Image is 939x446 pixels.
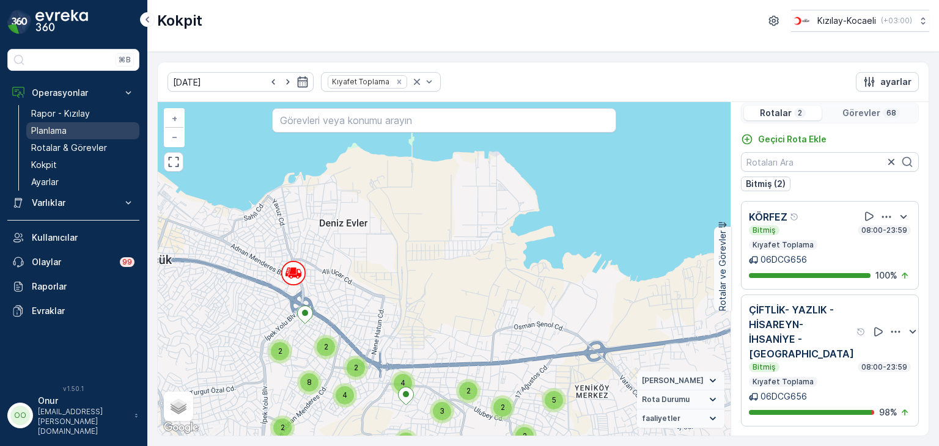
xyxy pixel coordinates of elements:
[741,152,919,172] input: Rotaları Ara
[392,77,406,87] div: Remove Kıyafet Toplama
[168,72,314,92] input: dd/mm/yyyy
[314,335,338,359] div: 2
[31,108,90,120] p: Rapor - Kızılay
[860,362,908,372] p: 08:00-23:59
[523,431,527,441] span: 2
[749,210,787,224] p: KÖRFEZ
[642,395,690,404] span: Rota Durumu
[746,178,786,190] p: Bitmiş (2)
[875,269,897,282] p: 100 %
[7,299,139,323] a: Evraklar
[760,107,792,119] p: Rotalar
[172,131,178,142] span: −
[165,393,192,420] a: Layers
[32,280,134,293] p: Raporlar
[32,305,134,317] p: Evraklar
[157,11,202,31] p: Kokpit
[26,122,139,139] a: Planlama
[161,420,201,436] a: Bu bölgeyi Google Haritalar'da açın (yeni pencerede açılır)
[122,257,132,267] p: 99
[760,390,807,403] p: 06DCG656
[7,225,139,250] a: Kullanıcılar
[880,76,911,88] p: ayarlar
[268,339,292,364] div: 2
[637,371,724,390] summary: [PERSON_NAME]
[542,388,566,412] div: 5
[642,414,680,423] span: faaliyetler
[10,406,30,425] div: OO
[26,156,139,174] a: Kokpit
[456,379,481,403] div: 2
[797,108,803,118] p: 2
[281,423,285,432] span: 2
[324,342,328,351] span: 2
[165,109,183,128] a: Yakınlaştır
[751,225,777,235] p: Bitmiş
[31,125,67,137] p: Planlama
[333,383,357,408] div: 4
[344,356,368,380] div: 2
[38,407,128,436] p: [EMAIL_ADDRESS][PERSON_NAME][DOMAIN_NAME]
[165,128,183,146] a: Uzaklaştır
[7,385,139,392] span: v 1.50.1
[751,240,815,250] p: Kıyafet Toplama
[637,409,724,428] summary: faaliyetler
[440,406,444,415] span: 3
[32,256,112,268] p: Olaylar
[430,399,454,423] div: 3
[7,10,32,34] img: logo
[32,197,115,209] p: Varlıklar
[31,159,57,171] p: Kokpit
[817,15,876,27] p: Kızılay-Kocaeli
[760,254,807,266] p: 06DCG656
[297,370,322,395] div: 8
[328,76,391,87] div: Kıyafet Toplama
[552,395,556,404] span: 5
[885,108,897,118] p: 68
[38,395,128,407] p: Onur
[7,395,139,436] button: OOOnur[EMAIL_ADDRESS][PERSON_NAME][DOMAIN_NAME]
[490,395,515,420] div: 2
[642,376,704,386] span: [PERSON_NAME]
[842,107,880,119] p: Görevler
[466,386,471,395] span: 2
[758,133,827,145] p: Geçici Rota Ekle
[741,133,827,145] a: Geçici Rota Ekle
[716,230,729,311] p: Rotalar ve Görevler
[637,390,724,409] summary: Rota Durumu
[881,16,912,26] p: ( +03:00 )
[391,371,415,395] div: 4
[354,363,358,372] span: 2
[278,346,282,356] span: 2
[856,327,866,337] div: Yardım Araç İkonu
[7,191,139,215] button: Varlıklar
[400,378,405,387] span: 4
[790,212,800,222] div: Yardım Araç İkonu
[270,415,295,440] div: 2
[342,390,347,400] span: 4
[7,274,139,299] a: Raporlar
[501,403,505,412] span: 2
[26,174,139,191] a: Ayarlar
[7,250,139,274] a: Olaylar99
[32,232,134,244] p: Kullanıcılar
[272,108,616,133] input: Görevleri veya konumu arayın
[791,10,929,32] button: Kızılay-Kocaeli(+03:00)
[741,177,790,191] button: Bitmiş (2)
[791,14,812,27] img: k%C4%B1z%C4%B1lay_0jL9uU1.png
[749,302,854,361] p: ÇİFTLİK- YAZLIK -HİSAREYN- İHSANİYE -[GEOGRAPHIC_DATA]
[860,225,908,235] p: 08:00-23:59
[31,176,59,188] p: Ayarlar
[32,87,115,99] p: Operasyonlar
[35,10,88,34] img: logo_dark-DEwI_e13.png
[119,55,131,65] p: ⌘B
[161,420,201,436] img: Google
[26,105,139,122] a: Rapor - Kızılay
[856,72,919,92] button: ayarlar
[31,142,107,154] p: Rotalar & Görevler
[172,113,177,123] span: +
[26,139,139,156] a: Rotalar & Görevler
[307,378,312,387] span: 8
[879,406,897,419] p: 98 %
[7,81,139,105] button: Operasyonlar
